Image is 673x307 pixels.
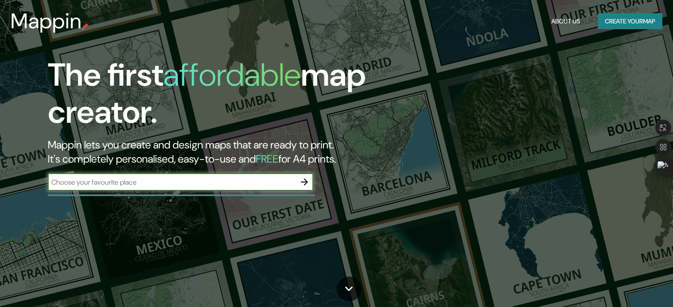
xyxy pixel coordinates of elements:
h1: affordable [163,54,301,95]
h5: FREE [256,152,278,166]
img: mappin-pin [82,23,89,30]
button: About Us [548,13,584,30]
input: Choose your favourite place [48,177,296,187]
button: Create yourmap [598,13,662,30]
h2: Mappin lets you create and design maps that are ready to print. It's completely personalised, eas... [48,138,385,166]
h3: Mappin [11,9,82,34]
h1: The first map creator. [48,57,385,138]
